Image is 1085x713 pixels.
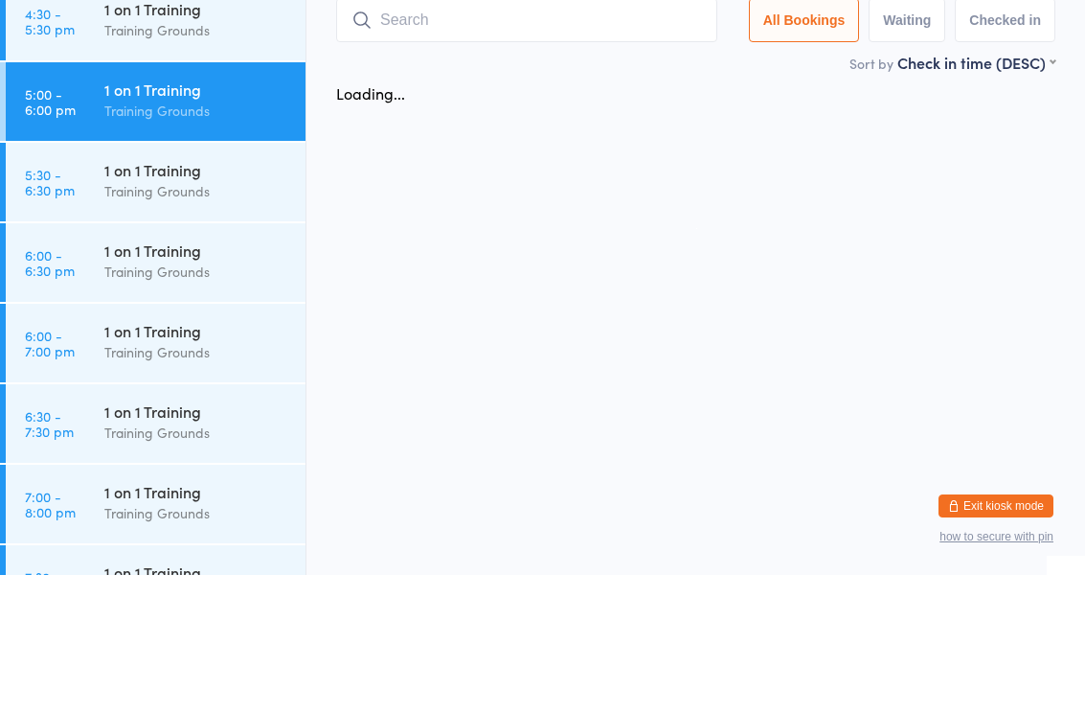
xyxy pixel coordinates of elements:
div: 1 on 1 Training [104,458,289,479]
div: 1 on 1 Training [104,619,289,640]
div: 1 on 1 Training [104,136,289,157]
div: Drop-in successful. [768,33,1060,77]
div: Loading... [336,220,405,241]
div: Training Grounds [104,399,289,421]
span: TTG Studio Agoura [592,95,709,114]
a: 7:00 -8:00 pm1 on 1 TrainingTraining Grounds [6,603,305,681]
div: 1 on 1 Training [104,297,289,318]
div: Events for [25,21,119,53]
a: 5:30 -6:30 pm1 on 1 TrainingTraining Grounds [6,281,305,359]
a: 4:30 -5:30 pm1 on 1 TrainingTraining Grounds [6,120,305,198]
input: Search [336,136,717,180]
div: Any location [138,53,233,74]
time: 7:00 - 8:00 pm [25,627,76,657]
time: 6:30 - 7:30 pm [25,546,74,577]
div: 1 on 1 Training [104,378,289,399]
button: Checked in [955,136,1055,180]
div: Training Grounds [104,238,289,260]
time: 4:30 - 5:30 pm [25,144,75,174]
a: 5:00 -6:00 pm1 on 1 TrainingTraining Grounds [6,200,305,279]
div: 1 on 1 Training [104,217,289,238]
span: Training Grounds [457,95,562,114]
a: 6:00 -6:30 pm1 on 1 TrainingTraining Grounds [6,361,305,440]
a: 6:30 -7:30 pm1 on 1 TrainingTraining Grounds [6,522,305,601]
div: 1 on 1 Training [104,539,289,560]
div: Training Grounds [104,479,289,501]
a: [DATE] [25,53,72,74]
h2: 1 on 1 Training Check-in [336,48,1055,80]
a: 6:00 -7:00 pm1 on 1 TrainingTraining Grounds [6,442,305,520]
time: 6:00 - 7:00 pm [25,466,75,496]
div: Training Grounds [104,640,289,662]
span: [DATE] 6:00pm [336,95,427,114]
div: Training Grounds [104,157,289,179]
time: 5:00 - 6:00 pm [25,224,76,255]
button: how to secure with pin [939,668,1053,681]
button: Waiting [869,136,945,180]
div: Check in time (DESC) [897,190,1055,211]
button: All Bookings [749,136,860,180]
label: Sort by [849,192,893,211]
time: 4:00 - 5:00 pm [25,63,76,94]
div: Training Grounds [104,318,289,340]
time: 5:30 - 6:30 pm [25,305,75,335]
time: 6:00 - 6:30 pm [25,385,75,416]
button: Exit kiosk mode [938,632,1053,655]
div: Training Grounds [104,560,289,582]
div: At [138,21,233,53]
